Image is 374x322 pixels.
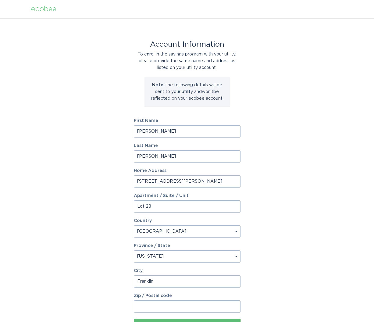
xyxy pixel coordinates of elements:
[152,83,165,87] strong: Note:
[134,294,240,298] label: Zip / Postal code
[31,6,56,13] div: ecobee
[134,169,240,173] label: Home Address
[134,119,240,123] label: First Name
[134,244,170,248] label: Province / State
[134,51,240,71] div: To enrol in the savings program with your utility, please provide the same name and address as li...
[134,41,240,48] div: Account Information
[134,194,240,198] label: Apartment / Suite / Unit
[134,144,240,148] label: Last Name
[134,269,240,273] label: City
[149,82,225,102] p: The following details will be sent to your utility and won't be reflected on your ecobee account.
[134,219,152,223] label: Country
